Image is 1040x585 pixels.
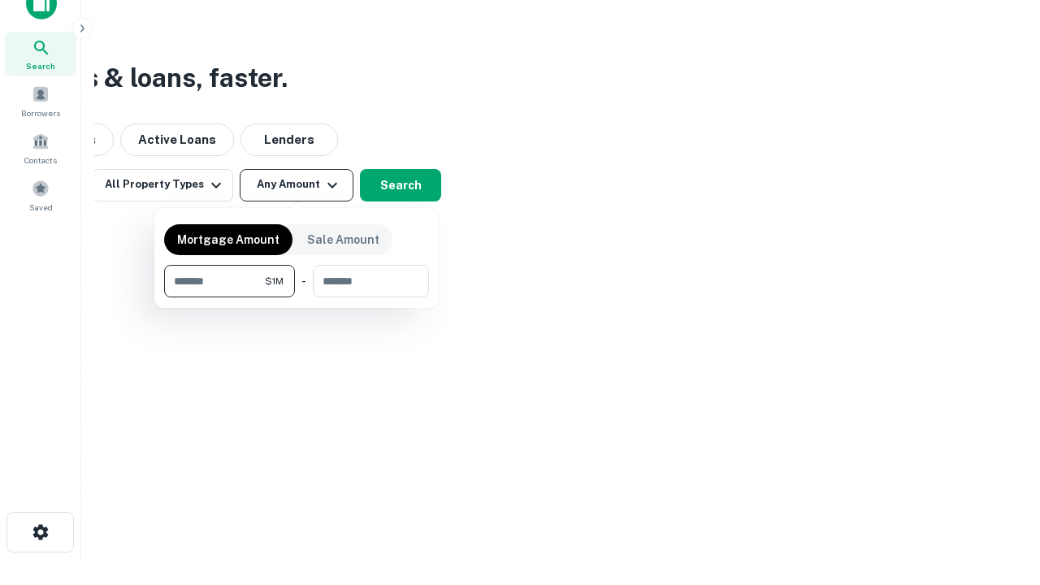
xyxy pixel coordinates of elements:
[307,231,379,249] p: Sale Amount
[959,455,1040,533] iframe: Chat Widget
[301,265,306,297] div: -
[265,274,284,288] span: $1M
[177,231,279,249] p: Mortgage Amount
